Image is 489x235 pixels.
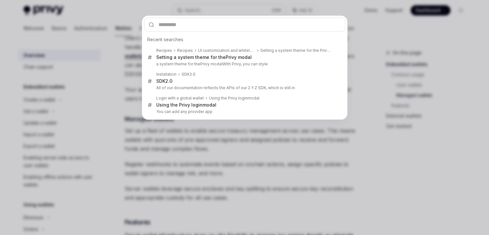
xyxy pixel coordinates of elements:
div: Using the Privy login [209,96,259,101]
b: Privy modal [200,61,222,66]
b: SDK [182,72,190,77]
b: SDK [156,78,165,84]
div: Setting a system theme for the [156,54,252,60]
b: modal [203,102,216,108]
div: 2.0 [182,72,195,77]
div: UI customization and whitelabeling [198,48,255,53]
div: 2.0 [156,78,172,84]
div: Login with a global wallet [156,96,204,101]
span: Recent searches [147,36,183,43]
b: Privy modal [226,54,252,60]
div: Setting a system theme for the Privy modal [260,48,332,53]
div: Installation [156,72,177,77]
div: Recipes [177,48,193,53]
p: All of our documentation reflects the APIs of our 2.Y.Z SDK, which is still in [156,85,332,90]
b: modal [248,96,259,100]
div: Recipes [156,48,172,53]
p: You can add any provider app [156,109,332,114]
p: a system theme for the With Privy, you can style [156,61,332,67]
div: Using the Privy login [156,102,216,108]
